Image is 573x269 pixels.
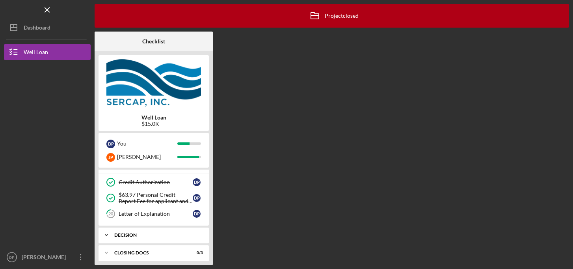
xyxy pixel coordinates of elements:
button: Dashboard [4,20,91,35]
div: You [117,137,177,150]
div: CLOSING DOCS [114,250,183,255]
div: D P [193,194,201,202]
div: [PERSON_NAME] [117,150,177,164]
div: D P [106,140,115,148]
div: D P [193,210,201,218]
text: DP [9,255,14,260]
div: [PERSON_NAME] [20,249,71,267]
a: $63.97 Personal Credit Report Fee for applicant and co borrowerDP [102,190,205,206]
div: $15.0K [141,121,166,127]
b: Well Loan [141,114,166,121]
div: Decision [114,233,199,237]
div: Dashboard [24,20,50,37]
div: D P [193,178,201,186]
div: Project closed [305,6,359,26]
div: J P [106,153,115,162]
button: DP[PERSON_NAME] [4,249,91,265]
tspan: 20 [108,211,113,217]
a: Credit AuthorizationDP [102,174,205,190]
a: 20Letter of ExplanationDP [102,206,205,222]
b: Checklist [142,38,165,45]
div: Letter of Explanation [119,211,193,217]
img: Product logo [99,59,209,106]
div: $63.97 Personal Credit Report Fee for applicant and co borrower [119,192,193,204]
div: 0 / 3 [189,250,203,255]
div: Credit Authorization [119,179,193,185]
div: Well Loan [24,44,48,62]
button: Well Loan [4,44,91,60]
